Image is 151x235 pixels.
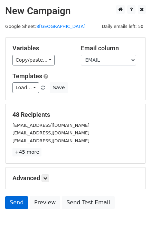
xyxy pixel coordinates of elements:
[100,23,146,30] span: Daily emails left: 50
[12,55,55,65] a: Copy/paste...
[5,24,85,29] small: Google Sheet:
[12,123,89,128] small: [EMAIL_ADDRESS][DOMAIN_NAME]
[36,24,85,29] a: 8[GEOGRAPHIC_DATA]
[50,82,68,93] button: Save
[81,44,139,52] h5: Email column
[12,72,42,80] a: Templates
[62,196,114,209] a: Send Test Email
[12,111,139,119] h5: 48 Recipients
[5,5,146,17] h2: New Campaign
[12,82,39,93] a: Load...
[30,196,60,209] a: Preview
[5,196,28,209] a: Send
[116,202,151,235] iframe: Chat Widget
[116,202,151,235] div: 聊天小工具
[12,148,41,156] a: +45 more
[12,174,139,182] h5: Advanced
[12,138,89,143] small: [EMAIL_ADDRESS][DOMAIN_NAME]
[100,24,146,29] a: Daily emails left: 50
[12,44,70,52] h5: Variables
[12,130,89,135] small: [EMAIL_ADDRESS][DOMAIN_NAME]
